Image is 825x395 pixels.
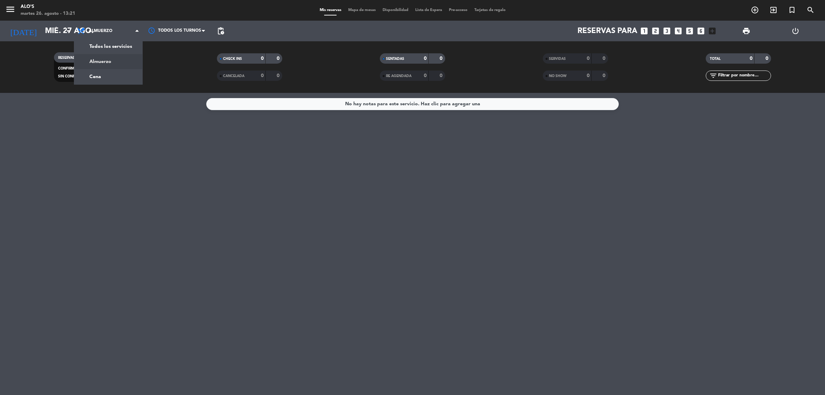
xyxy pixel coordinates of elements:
span: Pre-acceso [445,8,471,12]
i: looks_4 [674,26,683,35]
i: looks_two [651,26,660,35]
i: menu [5,4,15,14]
span: SENTADAS [386,57,404,61]
strong: 0 [440,73,444,78]
div: LOG OUT [771,21,820,41]
strong: 0 [440,56,444,61]
strong: 0 [261,73,264,78]
i: looks_6 [696,26,705,35]
span: RESERVADAS [58,56,80,60]
a: Todos los servicios [74,39,142,54]
span: SERVIDAS [549,57,566,61]
a: Cena [74,69,142,84]
strong: 0 [603,73,607,78]
input: Filtrar por nombre... [717,72,771,79]
a: Almuerzo [74,54,142,69]
strong: 0 [587,73,590,78]
i: exit_to_app [769,6,778,14]
span: pending_actions [217,27,225,35]
i: looks_5 [685,26,694,35]
span: CHECK INS [223,57,242,61]
i: looks_3 [662,26,671,35]
i: filter_list [709,72,717,80]
i: add_circle_outline [751,6,759,14]
i: power_settings_new [791,27,800,35]
span: print [742,27,750,35]
span: NO SHOW [549,74,566,78]
strong: 0 [277,56,281,61]
strong: 0 [424,73,427,78]
span: CANCELADA [223,74,244,78]
strong: 0 [261,56,264,61]
span: RE AGENDADA [386,74,411,78]
span: SIN CONFIRMAR [58,75,86,78]
i: looks_one [640,26,649,35]
i: add_box [708,26,717,35]
span: Almuerzo [89,29,112,33]
i: search [806,6,815,14]
span: Tarjetas de regalo [471,8,509,12]
i: turned_in_not [788,6,796,14]
span: Mapa de mesas [345,8,379,12]
strong: 0 [424,56,427,61]
span: Reservas para [577,27,637,35]
span: Mis reservas [316,8,345,12]
span: Disponibilidad [379,8,412,12]
button: menu [5,4,15,17]
span: Lista de Espera [412,8,445,12]
span: TOTAL [710,57,720,61]
div: martes 26. agosto - 13:21 [21,10,75,17]
i: arrow_drop_down [64,27,72,35]
strong: 0 [766,56,770,61]
strong: 0 [587,56,590,61]
div: Alo's [21,3,75,10]
strong: 0 [277,73,281,78]
i: [DATE] [5,23,42,39]
span: CONFIRMADA [58,67,82,70]
strong: 0 [603,56,607,61]
div: No hay notas para este servicio. Haz clic para agregar una [345,100,480,108]
strong: 0 [750,56,752,61]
